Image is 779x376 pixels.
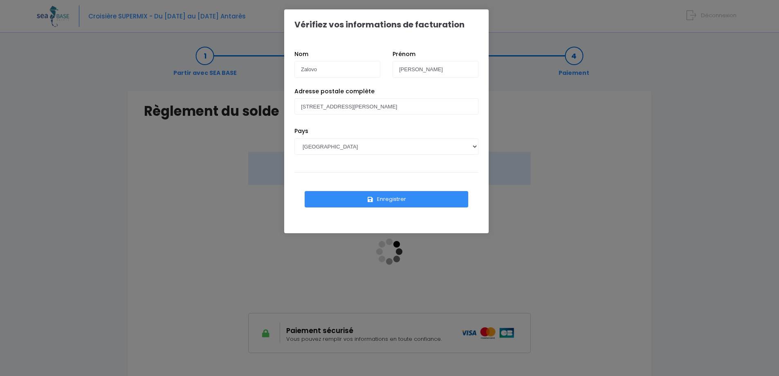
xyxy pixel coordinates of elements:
label: Adresse postale complète [294,87,375,96]
label: Pays [294,127,308,135]
label: Prénom [393,50,415,59]
h1: Vérifiez vos informations de facturation [294,20,465,29]
label: Nom [294,50,308,59]
button: Enregistrer [305,191,468,207]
